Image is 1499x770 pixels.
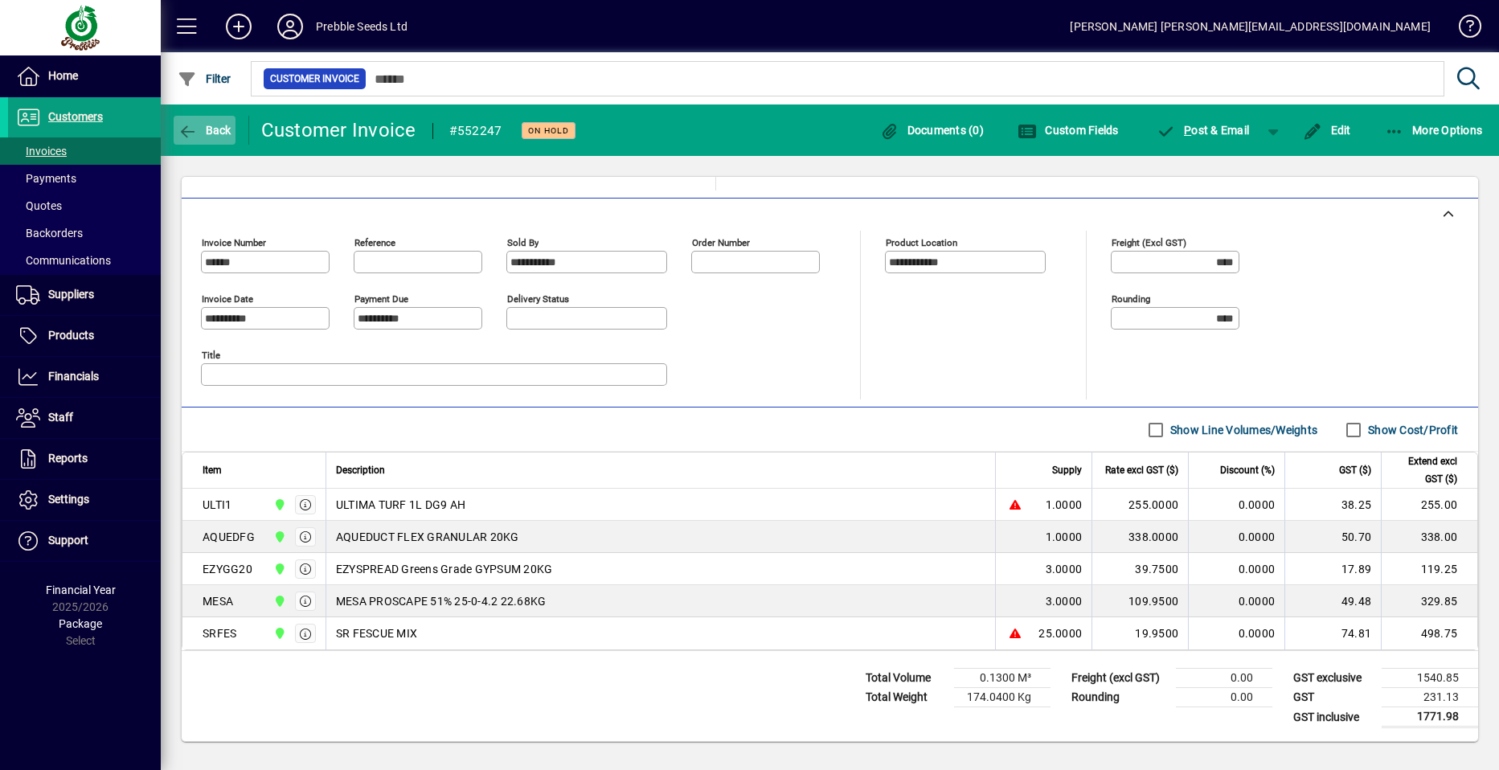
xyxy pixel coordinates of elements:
td: 255.00 [1381,489,1477,521]
div: 255.0000 [1102,497,1178,513]
span: Custom Fields [1018,124,1119,137]
span: Products [48,329,94,342]
td: Freight (excl GST) [1063,669,1176,688]
a: Settings [8,480,161,520]
td: 38.25 [1284,489,1381,521]
div: 19.9500 [1102,625,1178,641]
span: Financial Year [46,584,116,596]
span: Backorders [16,227,83,240]
button: Documents (0) [875,116,988,145]
a: Quotes [8,192,161,219]
a: Invoices [8,137,161,165]
span: More Options [1385,124,1483,137]
span: CHRISTCHURCH [269,528,288,546]
span: Home [48,69,78,82]
button: More Options [1381,116,1487,145]
a: Products [8,316,161,356]
span: AQUEDUCT FLEX GRANULAR 20KG [336,529,519,545]
span: 25.0000 [1038,625,1082,641]
td: Rounding [1063,688,1176,707]
div: 39.7500 [1102,561,1178,577]
mat-label: Rounding [1112,293,1150,305]
td: 49.48 [1284,585,1381,617]
span: Rate excl GST ($) [1105,461,1178,479]
a: Staff [8,398,161,438]
mat-label: Invoice number [202,237,266,248]
mat-label: Payment due [354,293,408,305]
td: 119.25 [1381,553,1477,585]
td: 17.89 [1284,553,1381,585]
span: Description [336,461,385,479]
span: Staff [48,411,73,424]
td: Total Weight [858,688,954,707]
span: Suppliers [48,288,94,301]
mat-label: Order number [692,237,750,248]
div: ULTI1 [203,497,231,513]
button: Add [213,12,264,41]
span: 3.0000 [1046,593,1083,609]
td: 329.85 [1381,585,1477,617]
label: Show Line Volumes/Weights [1167,422,1317,438]
mat-label: Invoice date [202,293,253,305]
td: 1771.98 [1382,707,1478,727]
span: P [1184,124,1191,137]
button: Back [174,116,235,145]
span: CHRISTCHURCH [269,496,288,514]
mat-label: Sold by [507,237,539,248]
td: GST [1285,688,1382,707]
td: 0.0000 [1188,521,1284,553]
span: 3.0000 [1046,561,1083,577]
td: 0.0000 [1188,553,1284,585]
button: Edit [1299,116,1355,145]
td: 498.75 [1381,617,1477,649]
td: GST inclusive [1285,707,1382,727]
span: GST ($) [1339,461,1371,479]
span: Invoices [16,145,67,158]
span: MESA PROSCAPE 51% 25-0-4.2 22.68KG [336,593,547,609]
a: Financials [8,357,161,397]
div: EZYGG20 [203,561,252,577]
span: Reports [48,452,88,465]
td: 0.0000 [1188,585,1284,617]
td: 0.00 [1176,688,1272,707]
span: Support [48,534,88,547]
td: GST exclusive [1285,669,1382,688]
span: Supply [1052,461,1082,479]
td: Total Volume [858,669,954,688]
span: Documents (0) [879,124,984,137]
span: 1.0000 [1046,497,1083,513]
td: 0.00 [1176,669,1272,688]
a: Suppliers [8,275,161,315]
mat-label: Title [202,350,220,361]
a: Home [8,56,161,96]
span: CHRISTCHURCH [269,592,288,610]
td: 0.1300 M³ [954,669,1051,688]
div: 338.0000 [1102,529,1178,545]
span: Package [59,617,102,630]
span: Edit [1303,124,1351,137]
span: Quotes [16,199,62,212]
span: On hold [528,125,569,136]
td: 174.0400 Kg [954,688,1051,707]
span: CHRISTCHURCH [269,560,288,578]
span: ULTIMA TURF 1L DG9 AH [336,497,465,513]
label: Show Cost/Profit [1365,422,1458,438]
a: Reports [8,439,161,479]
span: Settings [48,493,89,506]
button: Custom Fields [1014,116,1123,145]
a: Knowledge Base [1447,3,1479,55]
mat-label: Reference [354,237,395,248]
a: Backorders [8,219,161,247]
mat-label: Delivery status [507,293,569,305]
span: SR FESCUE MIX [336,625,417,641]
td: 338.00 [1381,521,1477,553]
span: ost & Email [1157,124,1250,137]
span: Back [178,124,231,137]
a: Payments [8,165,161,192]
td: 0.0000 [1188,617,1284,649]
mat-label: Product location [886,237,957,248]
td: 0.0000 [1188,489,1284,521]
span: Payments [16,172,76,185]
div: AQUEDFG [203,529,255,545]
span: Filter [178,72,231,85]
